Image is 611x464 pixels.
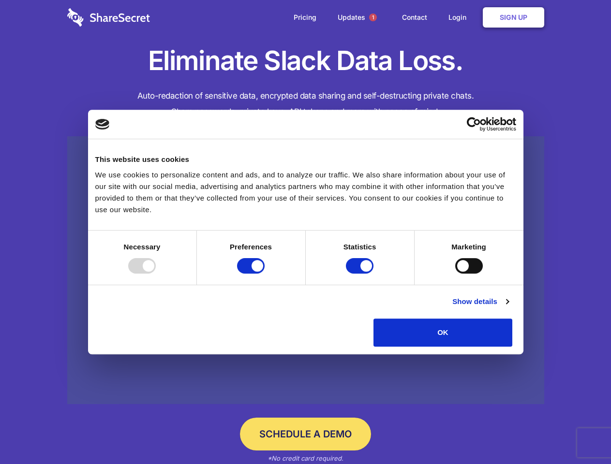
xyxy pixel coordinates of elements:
div: We use cookies to personalize content and ads, and to analyze our traffic. We also share informat... [95,169,516,216]
h1: Eliminate Slack Data Loss. [67,43,544,78]
button: OK [373,319,512,347]
img: logo-wordmark-white-trans-d4663122ce5f474addd5e946df7df03e33cb6a1c49d2221995e7729f52c070b2.svg [67,8,150,27]
strong: Statistics [343,243,376,251]
a: Pricing [284,2,326,32]
span: 1 [369,14,377,21]
a: Usercentrics Cookiebot - opens in a new window [432,117,516,131]
strong: Necessary [124,243,161,251]
a: Wistia video thumbnail [67,136,544,405]
a: Login [439,2,481,32]
strong: Preferences [230,243,272,251]
a: Show details [452,296,508,307]
em: *No credit card required. [268,454,343,462]
a: Schedule a Demo [240,418,371,450]
strong: Marketing [451,243,486,251]
a: Contact [392,2,437,32]
a: Sign Up [483,7,544,28]
h4: Auto-redaction of sensitive data, encrypted data sharing and self-destructing private chats. Shar... [67,88,544,120]
img: logo [95,119,110,130]
div: This website uses cookies [95,154,516,165]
